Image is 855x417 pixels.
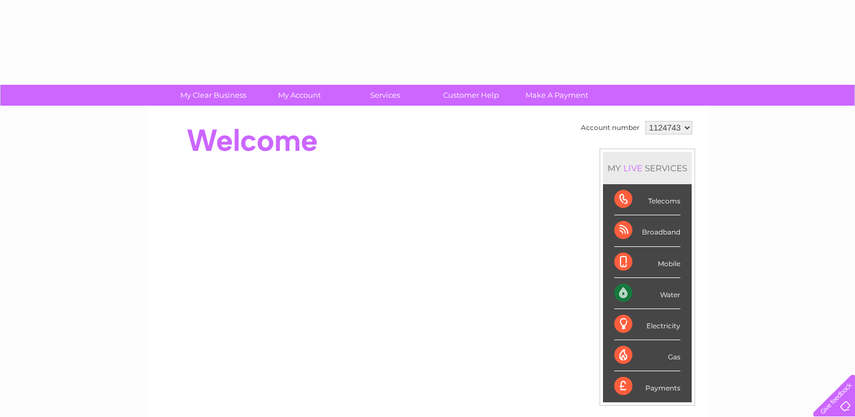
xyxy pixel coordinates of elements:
[338,85,432,106] a: Services
[578,118,643,137] td: Account number
[614,371,680,402] div: Payments
[424,85,518,106] a: Customer Help
[614,278,680,309] div: Water
[621,163,645,173] div: LIVE
[510,85,604,106] a: Make A Payment
[614,309,680,340] div: Electricity
[614,247,680,278] div: Mobile
[614,184,680,215] div: Telecoms
[167,85,260,106] a: My Clear Business
[253,85,346,106] a: My Account
[614,340,680,371] div: Gas
[603,152,692,184] div: MY SERVICES
[614,215,680,246] div: Broadband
